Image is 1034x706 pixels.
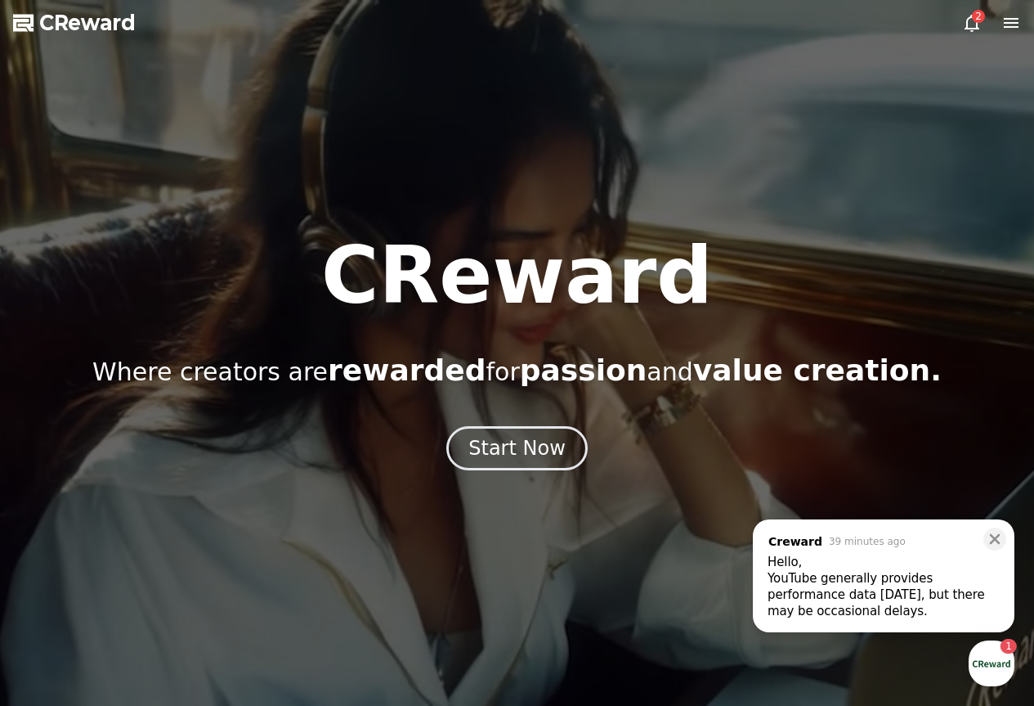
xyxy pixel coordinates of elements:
[5,519,108,560] a: Home
[321,236,713,315] h1: CReward
[446,426,588,470] button: Start Now
[42,543,70,556] span: Home
[92,354,942,387] p: Where creators are for and
[211,519,314,560] a: Settings
[520,353,647,387] span: passion
[136,544,184,557] span: Messages
[962,13,982,33] a: 2
[446,443,588,458] a: Start Now
[972,10,985,23] div: 2
[39,10,136,36] span: CReward
[242,543,282,556] span: Settings
[166,518,172,531] span: 1
[693,353,942,387] span: value creation.
[468,435,566,461] div: Start Now
[328,353,486,387] span: rewarded
[13,10,136,36] a: CReward
[108,519,211,560] a: 1Messages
